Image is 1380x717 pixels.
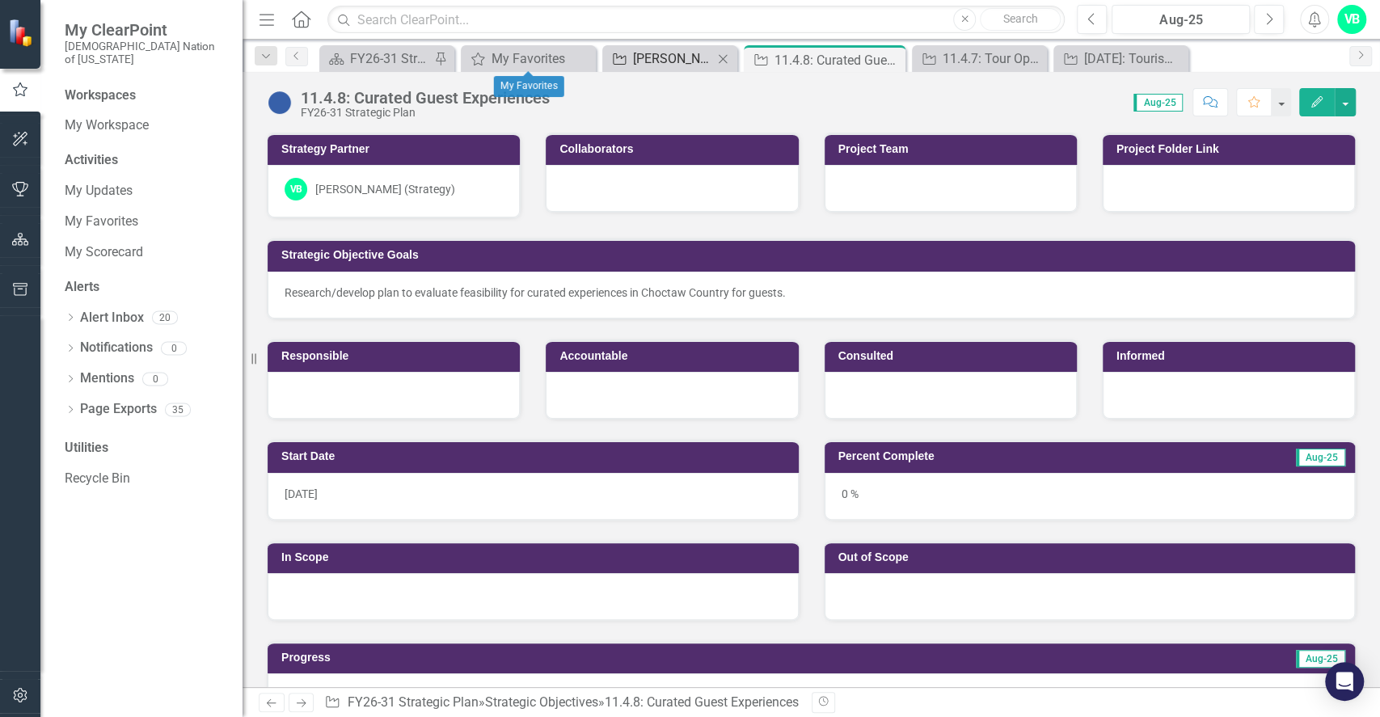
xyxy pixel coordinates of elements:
[492,49,592,69] div: My Favorites
[281,551,791,563] h3: In Scope
[165,403,191,416] div: 35
[1337,5,1366,34] button: VB
[65,20,226,40] span: My ClearPoint
[943,49,1043,69] div: 11.4.7: Tour Operator Partnership
[1116,143,1347,155] h3: Project Folder Link
[1116,350,1347,362] h3: Informed
[838,551,1348,563] h3: Out of Scope
[267,90,293,116] img: Not Started
[1296,449,1345,466] span: Aug-25
[1325,662,1364,701] div: Open Intercom Messenger
[838,350,1069,362] h3: Consulted
[1296,650,1345,668] span: Aug-25
[916,49,1043,69] a: 11.4.7: Tour Operator Partnership
[605,694,799,710] div: 11.4.8: Curated Guest Experiences
[1117,11,1244,30] div: Aug-25
[327,6,1065,34] input: Search ClearPoint...
[323,49,430,69] a: FY26-31 Strategic Plan
[65,278,226,297] div: Alerts
[350,49,430,69] div: FY26-31 Strategic Plan
[1112,5,1250,34] button: Aug-25
[559,350,790,362] h3: Accountable
[315,181,455,197] div: [PERSON_NAME] (Strategy)
[1003,12,1038,25] span: Search
[80,339,153,357] a: Notifications
[606,49,713,69] a: [PERSON_NAME] SOs
[65,243,226,262] a: My Scorecard
[465,49,592,69] a: My Favorites
[281,143,512,155] h3: Strategy Partner
[65,439,226,458] div: Utilities
[301,89,550,107] div: 11.4.8: Curated Guest Experiences
[65,470,226,488] a: Recycle Bin
[838,450,1171,462] h3: Percent Complete
[65,182,226,200] a: My Updates
[980,8,1061,31] button: Search
[281,652,804,664] h3: Progress
[65,86,136,105] div: Workspaces
[80,309,144,327] a: Alert Inbox
[65,40,226,66] small: [DEMOGRAPHIC_DATA] Nation of [US_STATE]
[633,49,713,69] div: [PERSON_NAME] SOs
[80,400,157,419] a: Page Exports
[825,473,1356,520] div: 0 %
[348,694,479,710] a: FY26-31 Strategic Plan
[1133,94,1183,112] span: Aug-25
[1057,49,1184,69] a: [DATE]: Tourism App
[161,341,187,355] div: 0
[65,213,226,231] a: My Favorites
[285,178,307,200] div: VB
[65,116,226,135] a: My Workspace
[301,107,550,119] div: FY26-31 Strategic Plan
[8,18,36,46] img: ClearPoint Strategy
[80,369,134,388] a: Mentions
[142,372,168,386] div: 0
[485,694,598,710] a: Strategic Objectives
[281,249,1347,261] h3: Strategic Objective Goals
[494,76,564,97] div: My Favorites
[838,143,1069,155] h3: Project Team
[1084,49,1184,69] div: [DATE]: Tourism App
[152,311,178,325] div: 20
[65,151,226,170] div: Activities
[281,350,512,362] h3: Responsible
[774,50,901,70] div: 11.4.8: Curated Guest Experiences
[285,285,1338,301] div: Research/develop plan to evaluate feasibility for curated experiences in Choctaw Country for guests.
[281,450,791,462] h3: Start Date
[559,143,790,155] h3: Collaborators
[285,487,318,500] span: [DATE]
[324,694,799,712] div: » »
